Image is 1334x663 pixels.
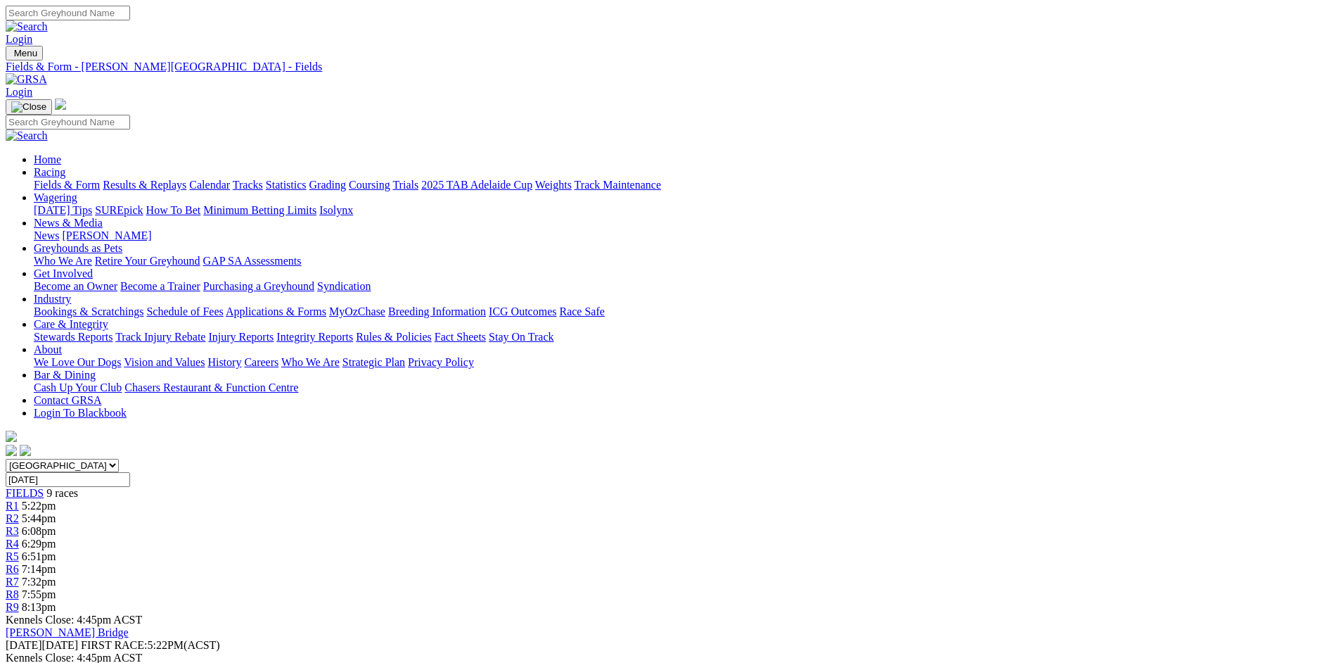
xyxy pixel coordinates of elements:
[6,73,47,86] img: GRSA
[46,487,78,499] span: 9 races
[6,500,19,512] a: R1
[34,242,122,254] a: Greyhounds as Pets
[6,46,43,61] button: Toggle navigation
[408,356,474,368] a: Privacy Policy
[22,525,56,537] span: 6:08pm
[103,179,186,191] a: Results & Replays
[34,204,92,216] a: [DATE] Tips
[207,356,241,368] a: History
[22,550,56,562] span: 6:51pm
[34,153,61,165] a: Home
[34,280,1328,293] div: Get Involved
[203,280,314,292] a: Purchasing a Greyhound
[6,431,17,442] img: logo-grsa-white.png
[34,381,122,393] a: Cash Up Your Club
[124,356,205,368] a: Vision and Values
[6,512,19,524] a: R2
[559,305,604,317] a: Race Safe
[6,445,17,456] img: facebook.svg
[319,204,353,216] a: Isolynx
[6,487,44,499] a: FIELDS
[203,204,316,216] a: Minimum Betting Limits
[22,500,56,512] span: 5:22pm
[22,588,56,600] span: 7:55pm
[6,639,78,651] span: [DATE]
[435,331,486,343] a: Fact Sheets
[81,639,147,651] span: FIRST RACE:
[34,356,1328,369] div: About
[6,563,19,575] a: R6
[34,267,93,279] a: Get Involved
[55,99,66,110] img: logo-grsa-white.png
[6,626,129,638] a: [PERSON_NAME] Bridge
[226,305,326,317] a: Applications & Forms
[208,331,274,343] a: Injury Reports
[146,204,201,216] a: How To Bet
[281,356,340,368] a: Who We Are
[6,576,19,588] a: R7
[329,305,385,317] a: MyOzChase
[95,204,143,216] a: SUREpick
[22,601,56,613] span: 8:13pm
[34,166,65,178] a: Racing
[233,179,263,191] a: Tracks
[146,305,223,317] a: Schedule of Fees
[11,101,46,113] img: Close
[20,445,31,456] img: twitter.svg
[489,331,553,343] a: Stay On Track
[34,229,1328,242] div: News & Media
[34,191,77,203] a: Wagering
[34,407,127,419] a: Login To Blackbook
[356,331,432,343] a: Rules & Policies
[22,563,56,575] span: 7:14pm
[124,381,298,393] a: Chasers Restaurant & Function Centre
[266,179,307,191] a: Statistics
[342,356,405,368] a: Strategic Plan
[34,293,71,305] a: Industry
[34,179,1328,191] div: Racing
[6,6,130,20] input: Search
[309,179,346,191] a: Grading
[34,255,92,267] a: Who We Are
[14,48,37,58] span: Menu
[6,525,19,537] a: R3
[34,229,59,241] a: News
[388,305,486,317] a: Breeding Information
[317,280,371,292] a: Syndication
[81,639,220,651] span: 5:22PM(ACST)
[6,588,19,600] a: R8
[189,179,230,191] a: Calendar
[34,331,113,343] a: Stewards Reports
[34,343,62,355] a: About
[120,280,200,292] a: Become a Trainer
[6,639,42,651] span: [DATE]
[22,576,56,588] span: 7:32pm
[6,614,142,626] span: Kennels Close: 4:45pm ACST
[95,255,200,267] a: Retire Your Greyhound
[34,305,1328,318] div: Industry
[6,115,130,130] input: Search
[6,130,48,142] img: Search
[34,179,100,191] a: Fields & Form
[535,179,572,191] a: Weights
[6,33,32,45] a: Login
[6,61,1328,73] a: Fields & Form - [PERSON_NAME][GEOGRAPHIC_DATA] - Fields
[489,305,556,317] a: ICG Outcomes
[575,179,661,191] a: Track Maintenance
[115,331,205,343] a: Track Injury Rebate
[6,472,130,487] input: Select date
[6,538,19,550] a: R4
[34,369,96,381] a: Bar & Dining
[6,601,19,613] a: R9
[34,204,1328,217] div: Wagering
[6,86,32,98] a: Login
